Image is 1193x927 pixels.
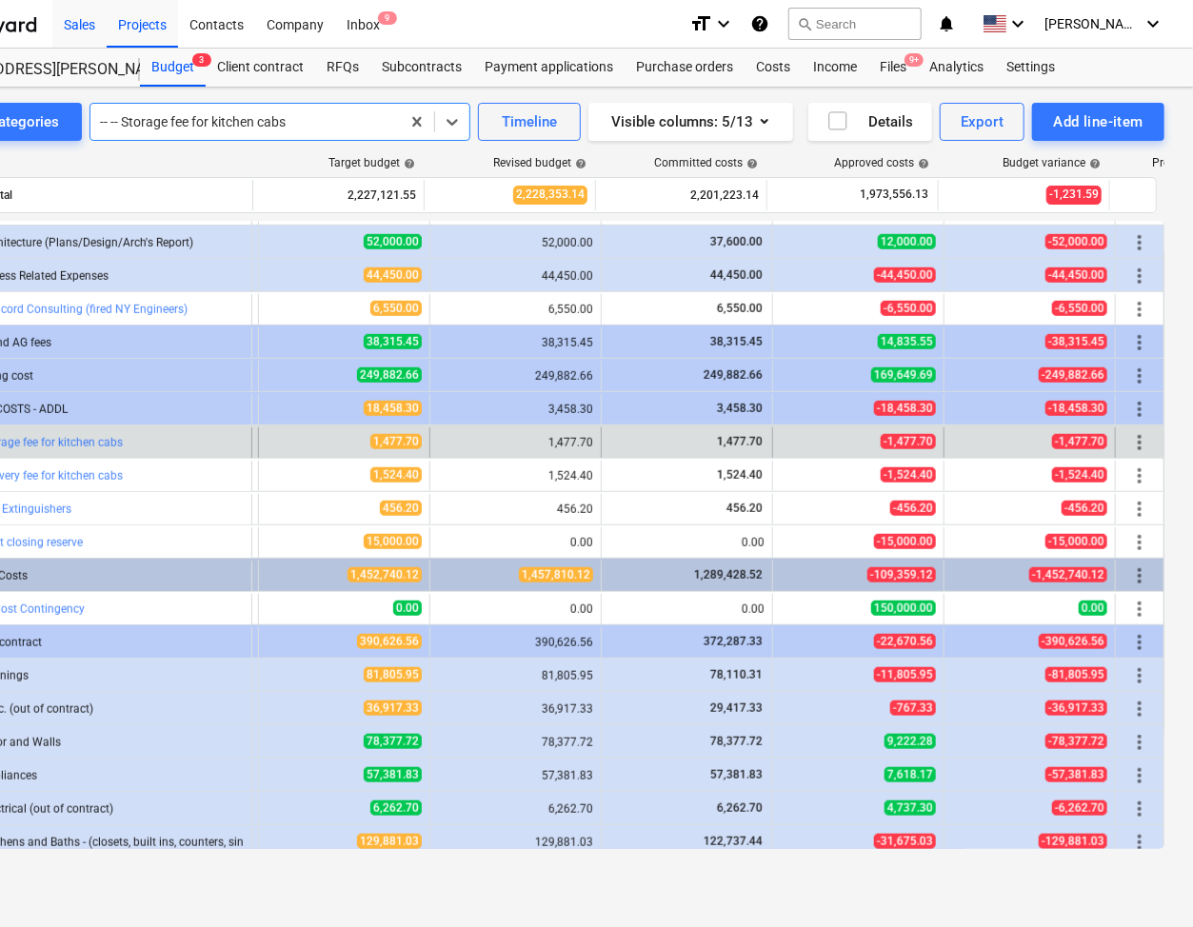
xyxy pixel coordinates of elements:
[513,186,587,204] span: 2,228,353.14
[1053,109,1143,134] div: Add line-item
[858,187,930,203] span: 1,973,556.13
[708,268,765,282] span: 44,450.00
[1128,464,1151,487] span: More actions
[1128,431,1151,454] span: More actions
[745,49,802,87] div: Costs
[225,302,240,317] span: bar_chart
[438,602,593,616] div: 0.00
[364,234,422,249] span: 52,000.00
[357,367,422,383] span: 249,882.66
[885,767,936,782] span: 7,618.17
[473,49,625,87] a: Payment applications
[370,434,422,449] span: 1,477.70
[878,334,936,349] span: 14,835.55
[914,158,929,169] span: help
[328,156,415,169] div: Target budget
[881,301,936,316] span: -6,550.00
[868,49,918,87] div: Files
[1098,836,1193,927] iframe: Chat Widget
[438,836,593,849] div: 129,881.03
[1128,598,1151,621] span: More actions
[1085,158,1101,169] span: help
[826,109,913,134] div: Details
[1062,501,1107,516] span: -456.20
[702,835,765,848] span: 122,737.44
[1128,298,1151,321] span: More actions
[604,180,759,210] div: 2,201,223.14
[438,236,593,249] div: 52,000.00
[438,802,593,816] div: 6,262.70
[625,49,745,87] div: Purchase orders
[348,567,422,582] span: 1,452,740.12
[871,601,936,616] span: 150,000.00
[1079,601,1107,616] span: 0.00
[890,700,936,716] span: -767.33
[438,336,593,349] div: 38,315.45
[1128,664,1151,687] span: More actions
[712,12,735,35] i: keyboard_arrow_down
[1045,734,1107,749] span: -78,377.72
[1128,764,1151,787] span: More actions
[364,767,422,782] span: 57,381.83
[370,467,422,483] span: 1,524.40
[206,49,315,87] a: Client contract
[692,568,765,582] span: 1,289,428.52
[438,369,593,383] div: 249,882.66
[270,535,286,550] span: edit
[1046,186,1102,204] span: -1,231.59
[995,49,1066,87] a: Settings
[702,635,765,648] span: 372,287.33
[261,180,416,210] div: 2,227,121.55
[1128,265,1151,287] span: More actions
[364,700,422,716] span: 36,917.33
[1128,531,1151,554] span: More actions
[270,468,286,483] span: edit
[788,8,922,40] button: Search
[1128,631,1151,654] span: More actions
[1128,331,1151,354] span: More actions
[438,702,593,716] div: 36,917.33
[270,502,286,517] span: edit
[1045,401,1107,416] span: -18,458.30
[708,235,765,248] span: 37,600.00
[874,667,936,682] span: -11,805.95
[1128,731,1151,754] span: More actions
[708,701,765,715] span: 29,417.33
[438,503,593,516] div: 456.20
[315,49,370,87] a: RFQs
[905,53,924,67] span: 9+
[940,103,1025,141] button: Export
[1044,16,1140,31] span: [PERSON_NAME]
[370,49,473,87] a: Subcontracts
[609,602,765,616] div: 0.00
[438,769,593,782] div: 57,381.83
[400,158,415,169] span: help
[715,435,765,448] span: 1,477.70
[270,602,286,617] span: edit
[750,12,769,35] i: Knowledge base
[370,800,422,816] span: 6,262.70
[438,636,593,649] div: 390,626.56
[493,156,587,169] div: Revised budget
[874,834,936,849] span: -31,675.03
[478,103,581,141] button: Timeline
[937,12,956,35] i: notifications
[364,734,422,749] span: 78,377.72
[743,158,758,169] span: help
[868,49,918,87] a: Files9+
[393,601,422,616] span: 0.00
[918,49,995,87] div: Analytics
[802,49,868,87] a: Income
[438,536,593,549] div: 0.00
[702,368,765,382] span: 249,882.66
[1039,367,1107,383] span: -249,882.66
[1045,234,1107,249] span: -52,000.00
[689,12,712,35] i: format_size
[808,103,932,141] button: Details
[502,109,557,134] div: Timeline
[961,109,1004,134] div: Export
